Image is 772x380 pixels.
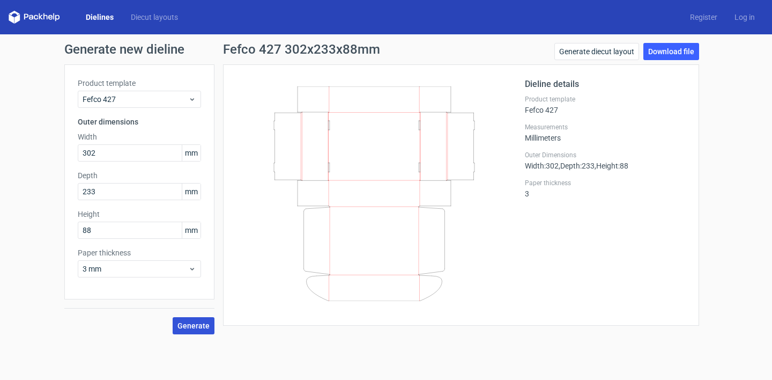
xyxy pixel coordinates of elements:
[78,78,201,89] label: Product template
[83,94,188,105] span: Fefco 427
[681,12,726,23] a: Register
[223,43,380,56] h1: Fefco 427 302x233x88mm
[525,151,686,159] label: Outer Dimensions
[525,123,686,142] div: Millimeters
[177,322,210,330] span: Generate
[559,162,595,170] span: , Depth : 233
[64,43,708,56] h1: Generate new dieline
[525,78,686,91] h2: Dieline details
[525,123,686,131] label: Measurements
[525,179,686,187] label: Paper thickness
[173,317,214,334] button: Generate
[182,222,201,238] span: mm
[78,247,201,258] label: Paper thickness
[525,95,686,104] label: Product template
[595,162,628,170] span: , Height : 88
[182,184,201,200] span: mm
[525,95,686,114] div: Fefco 427
[78,209,201,220] label: Height
[643,43,699,60] a: Download file
[78,170,201,181] label: Depth
[182,145,201,161] span: mm
[78,116,201,127] h3: Outer dimensions
[525,162,559,170] span: Width : 302
[525,179,686,198] div: 3
[78,131,201,142] label: Width
[726,12,763,23] a: Log in
[77,12,122,23] a: Dielines
[122,12,187,23] a: Diecut layouts
[83,264,188,274] span: 3 mm
[554,43,639,60] a: Generate diecut layout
